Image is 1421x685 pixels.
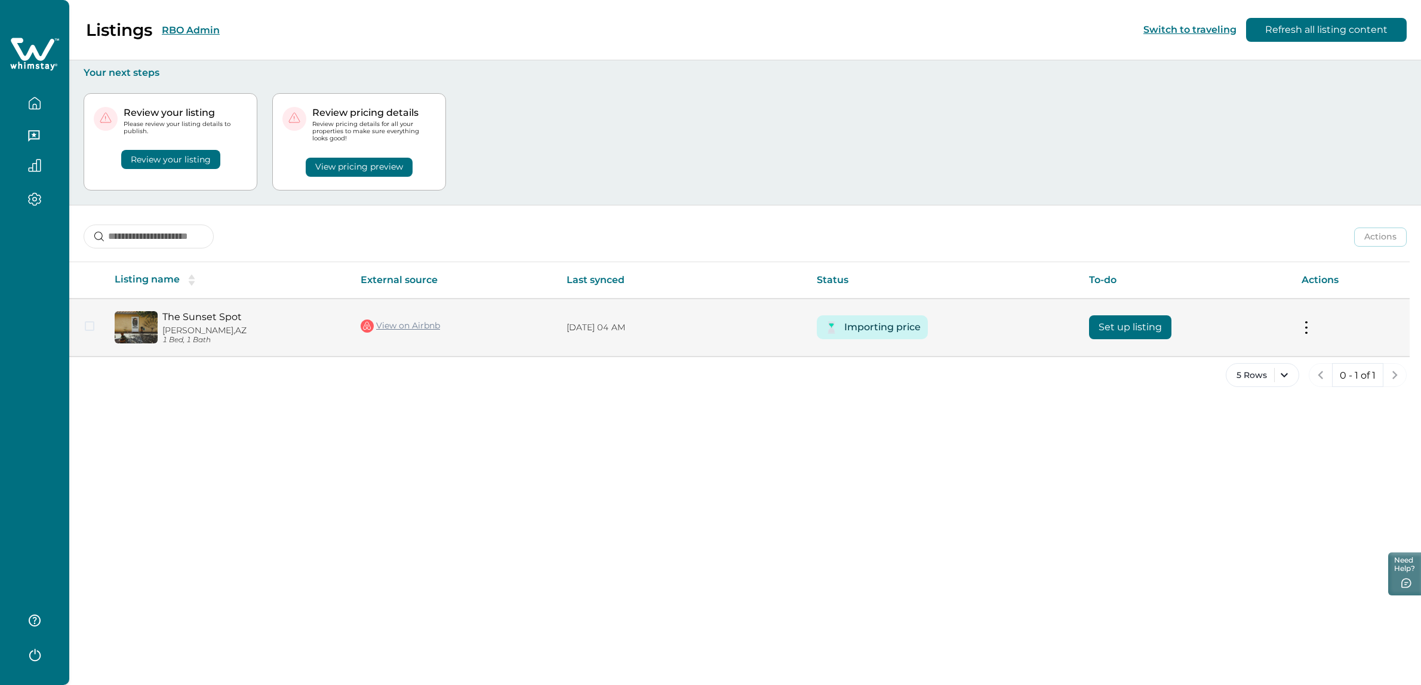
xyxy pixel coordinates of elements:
[1340,370,1376,382] p: 0 - 1 of 1
[162,325,342,336] p: [PERSON_NAME], AZ
[1226,363,1299,387] button: 5 Rows
[1143,24,1237,35] button: Switch to traveling
[1292,262,1410,299] th: Actions
[1309,363,1333,387] button: previous page
[1246,18,1407,42] button: Refresh all listing content
[557,262,807,299] th: Last synced
[1383,363,1407,387] button: next page
[86,20,152,40] p: Listings
[162,24,220,36] button: RBO Admin
[351,262,557,299] th: External source
[807,262,1079,299] th: Status
[121,150,220,169] button: Review your listing
[844,315,921,339] button: Importing price
[1354,228,1407,247] button: Actions
[115,311,158,343] img: propertyImage_The Sunset Spot
[312,107,436,119] p: Review pricing details
[124,121,247,135] p: Please review your listing details to publish.
[105,262,351,299] th: Listing name
[361,318,440,334] a: View on Airbnb
[180,274,204,286] button: sorting
[312,121,436,143] p: Review pricing details for all your properties to make sure everything looks good!
[162,336,342,345] p: 1 Bed, 1 Bath
[1079,262,1292,299] th: To-do
[824,320,839,335] img: Timer
[1332,363,1383,387] button: 0 - 1 of 1
[1089,315,1171,339] button: Set up listing
[306,158,413,177] button: View pricing preview
[567,322,798,334] p: [DATE] 04 AM
[162,311,342,322] a: The Sunset Spot
[84,67,1407,79] p: Your next steps
[124,107,247,119] p: Review your listing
